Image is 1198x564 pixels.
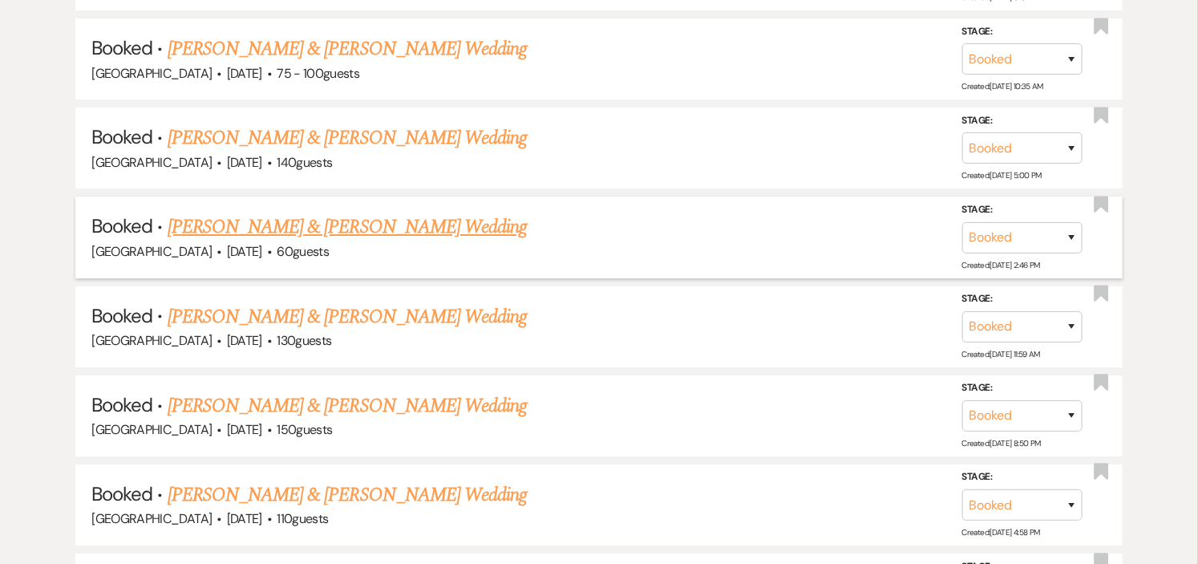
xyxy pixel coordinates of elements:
[91,243,212,260] span: [GEOGRAPHIC_DATA]
[962,259,1040,270] span: Created: [DATE] 2:46 PM
[91,332,212,349] span: [GEOGRAPHIC_DATA]
[91,124,152,149] span: Booked
[962,81,1043,91] span: Created: [DATE] 10:35 AM
[91,35,152,60] span: Booked
[962,201,1083,219] label: Stage:
[227,65,262,82] span: [DATE]
[168,302,527,331] a: [PERSON_NAME] & [PERSON_NAME] Wedding
[91,392,152,417] span: Booked
[168,124,527,152] a: [PERSON_NAME] & [PERSON_NAME] Wedding
[962,290,1083,308] label: Stage:
[277,65,359,82] span: 75 - 100 guests
[168,34,527,63] a: [PERSON_NAME] & [PERSON_NAME] Wedding
[277,510,328,527] span: 110 guests
[91,421,212,438] span: [GEOGRAPHIC_DATA]
[227,332,262,349] span: [DATE]
[91,510,212,527] span: [GEOGRAPHIC_DATA]
[168,392,527,420] a: [PERSON_NAME] & [PERSON_NAME] Wedding
[962,527,1040,538] span: Created: [DATE] 4:58 PM
[168,481,527,509] a: [PERSON_NAME] & [PERSON_NAME] Wedding
[277,421,332,438] span: 150 guests
[962,170,1042,181] span: Created: [DATE] 5:00 PM
[91,213,152,238] span: Booked
[227,154,262,171] span: [DATE]
[962,349,1040,359] span: Created: [DATE] 11:59 AM
[91,481,152,506] span: Booked
[962,438,1041,448] span: Created: [DATE] 8:50 PM
[227,510,262,527] span: [DATE]
[277,154,332,171] span: 140 guests
[168,213,527,241] a: [PERSON_NAME] & [PERSON_NAME] Wedding
[91,303,152,328] span: Booked
[962,22,1083,40] label: Stage:
[277,243,329,260] span: 60 guests
[277,332,331,349] span: 130 guests
[91,65,212,82] span: [GEOGRAPHIC_DATA]
[91,154,212,171] span: [GEOGRAPHIC_DATA]
[962,379,1083,397] label: Stage:
[962,469,1083,486] label: Stage:
[227,243,262,260] span: [DATE]
[227,421,262,438] span: [DATE]
[962,112,1083,130] label: Stage:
